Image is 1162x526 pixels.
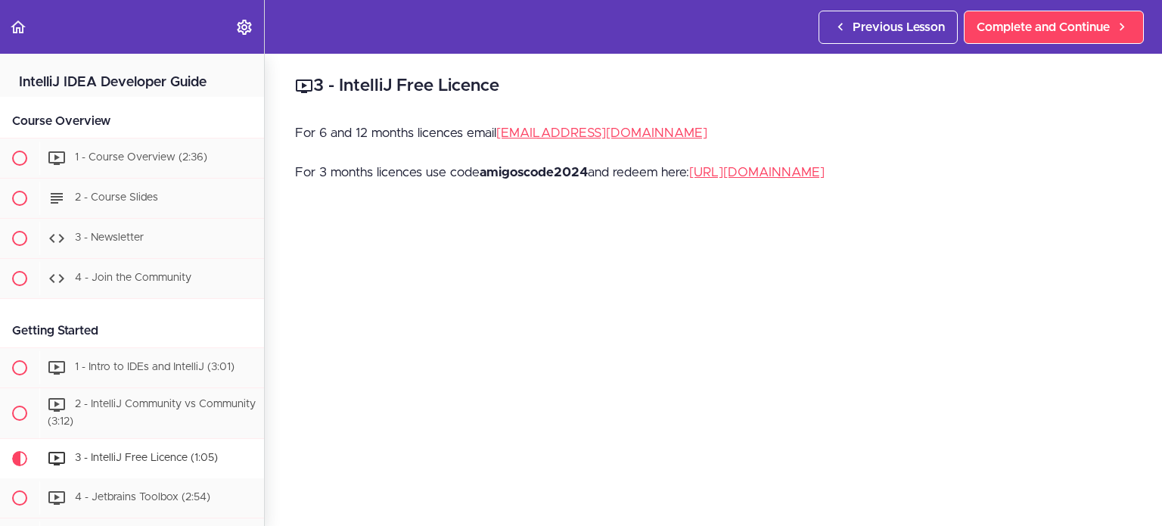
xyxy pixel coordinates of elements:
[295,122,1132,145] p: For 6 and 12 months licences email
[977,18,1110,36] span: Complete and Continue
[480,166,588,179] strong: amigoscode2024
[853,18,945,36] span: Previous Lesson
[75,453,218,463] span: 3 - IntelliJ Free Licence (1:05)
[964,11,1144,44] a: Complete and Continue
[75,192,158,203] span: 2 - Course Slides
[9,18,27,36] svg: Back to course curriculum
[689,166,825,179] a: [URL][DOMAIN_NAME]
[496,126,707,139] a: [EMAIL_ADDRESS][DOMAIN_NAME]
[75,232,144,243] span: 3 - Newsletter
[295,161,1132,184] p: For 3 months licences use code and redeem here:
[75,152,207,163] span: 1 - Course Overview (2:36)
[48,399,256,427] span: 2 - IntelliJ Community vs Community (3:12)
[75,362,235,372] span: 1 - Intro to IDEs and IntelliJ (3:01)
[295,73,1132,99] h2: 3 - IntelliJ Free Licence
[75,272,191,283] span: 4 - Join the Community
[235,18,253,36] svg: Settings Menu
[75,492,210,503] span: 4 - Jetbrains Toolbox (2:54)
[819,11,958,44] a: Previous Lesson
